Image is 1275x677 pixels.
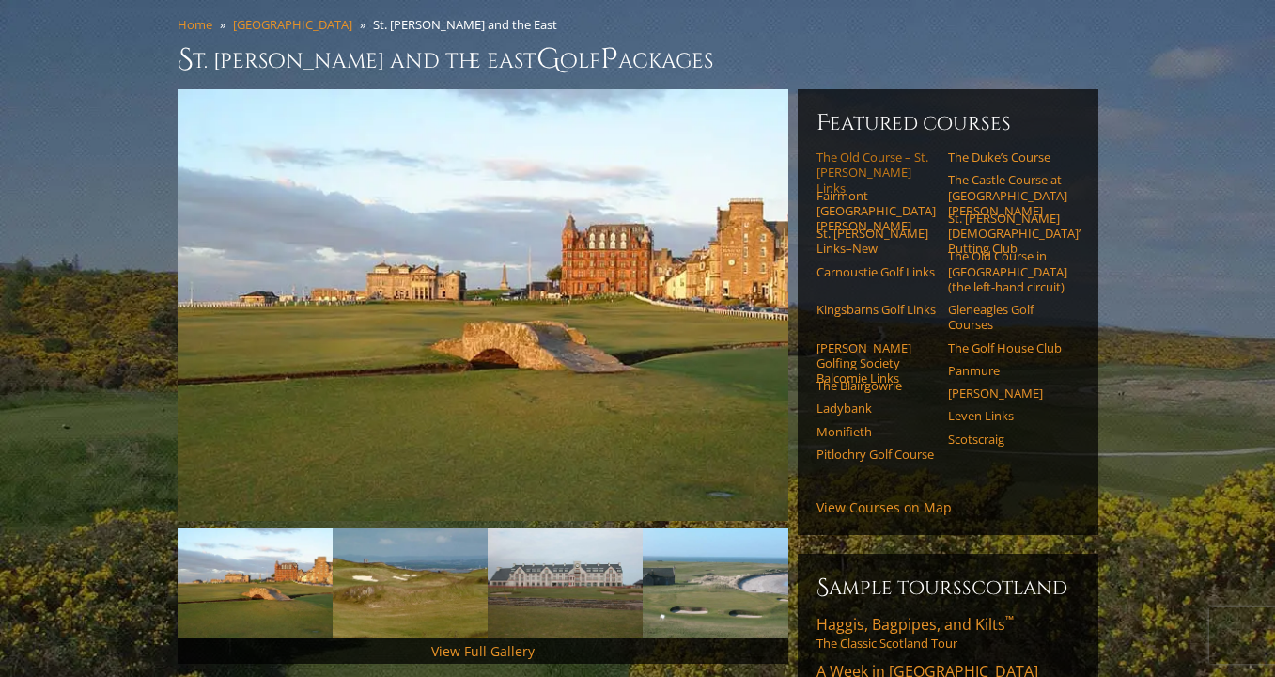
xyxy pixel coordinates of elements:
[816,226,936,257] a: St. [PERSON_NAME] Links–New
[948,340,1067,355] a: The Golf House Club
[948,172,1067,218] a: The Castle Course at [GEOGRAPHIC_DATA][PERSON_NAME]
[816,424,936,439] a: Monifieth
[816,614,1014,635] span: Haggis, Bagpipes, and Kilts
[816,264,936,279] a: Carnoustie Golf Links
[816,188,936,234] a: Fairmont [GEOGRAPHIC_DATA][PERSON_NAME]
[816,108,1080,138] h6: Featured Courses
[536,40,560,78] span: G
[816,401,936,416] a: Ladybank
[178,16,212,33] a: Home
[233,16,352,33] a: [GEOGRAPHIC_DATA]
[948,363,1067,378] a: Panmure
[1005,612,1014,628] sup: ™
[816,573,1080,603] h6: Sample ToursScotland
[948,432,1067,447] a: Scotscraig
[948,211,1067,257] a: St. [PERSON_NAME] [DEMOGRAPHIC_DATA]’ Putting Club
[948,386,1067,401] a: [PERSON_NAME]
[816,302,936,317] a: Kingsbarns Golf Links
[816,340,936,386] a: [PERSON_NAME] Golfing Society Balcomie Links
[948,150,1067,165] a: The Duke’s Course
[816,378,936,393] a: The Blairgowrie
[816,447,936,462] a: Pitlochry Golf Course
[816,498,952,516] a: View Courses on Map
[948,302,1067,333] a: Gleneagles Golf Courses
[600,40,618,78] span: P
[373,16,565,33] li: St. [PERSON_NAME] and the East
[948,248,1067,294] a: The Old Course in [GEOGRAPHIC_DATA] (the left-hand circuit)
[178,40,1098,78] h1: St. [PERSON_NAME] and the East olf ackages
[948,408,1067,423] a: Leven Links
[816,614,1080,652] a: Haggis, Bagpipes, and Kilts™The Classic Scotland Tour
[431,642,535,660] a: View Full Gallery
[816,150,936,196] a: The Old Course – St. [PERSON_NAME] Links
